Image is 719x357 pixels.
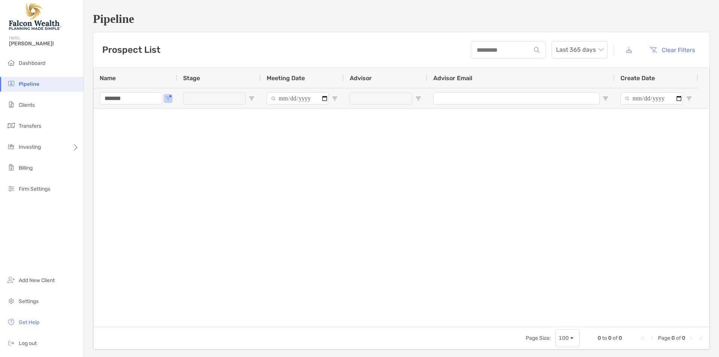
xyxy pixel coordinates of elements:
span: 0 [608,335,612,341]
span: Clients [19,102,35,108]
input: Name Filter Input [100,93,162,105]
span: 0 [598,335,601,341]
button: Open Filter Menu [415,96,421,102]
button: Open Filter Menu [603,96,609,102]
div: Page Size: [526,335,551,341]
div: First Page [640,335,646,341]
h3: Prospect List [102,45,160,55]
input: Meeting Date Filter Input [267,93,329,105]
div: Page Size [555,329,580,347]
span: Last 365 days [556,42,603,58]
span: Name [100,75,116,82]
div: Last Page [697,335,703,341]
span: 0 [671,335,675,341]
img: firm-settings icon [7,184,16,193]
img: add_new_client icon [7,275,16,284]
img: dashboard icon [7,58,16,67]
button: Open Filter Menu [249,96,255,102]
span: Get Help [19,319,39,326]
div: 100 [559,335,569,341]
span: Meeting Date [267,75,305,82]
span: Transfers [19,123,41,129]
span: of [613,335,618,341]
span: Page [658,335,670,341]
span: [PERSON_NAME]! [9,40,79,47]
img: settings icon [7,296,16,305]
span: Log out [19,340,37,347]
span: to [602,335,607,341]
img: get-help icon [7,317,16,326]
span: Stage [183,75,200,82]
span: Dashboard [19,60,45,66]
h1: Pipeline [93,12,710,26]
input: Advisor Email Filter Input [433,93,600,105]
img: Falcon Wealth Planning Logo [9,3,61,30]
img: pipeline icon [7,79,16,88]
span: Pipeline [19,81,39,87]
span: Investing [19,144,41,150]
img: transfers icon [7,121,16,130]
div: Previous Page [649,335,655,341]
span: Create Date [621,75,655,82]
input: Create Date Filter Input [621,93,683,105]
img: billing icon [7,163,16,172]
span: Settings [19,298,39,305]
button: Open Filter Menu [165,96,171,102]
button: Clear Filters [644,42,701,58]
button: Open Filter Menu [686,96,692,102]
span: Billing [19,165,33,171]
img: logout icon [7,338,16,347]
img: clients icon [7,100,16,109]
span: of [676,335,681,341]
img: input icon [534,47,540,53]
span: 0 [682,335,685,341]
img: investing icon [7,142,16,151]
div: Next Page [688,335,694,341]
span: 0 [619,335,622,341]
span: Firm Settings [19,186,50,192]
button: Open Filter Menu [332,96,338,102]
span: Advisor [350,75,372,82]
span: Advisor Email [433,75,472,82]
span: Add New Client [19,277,55,284]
